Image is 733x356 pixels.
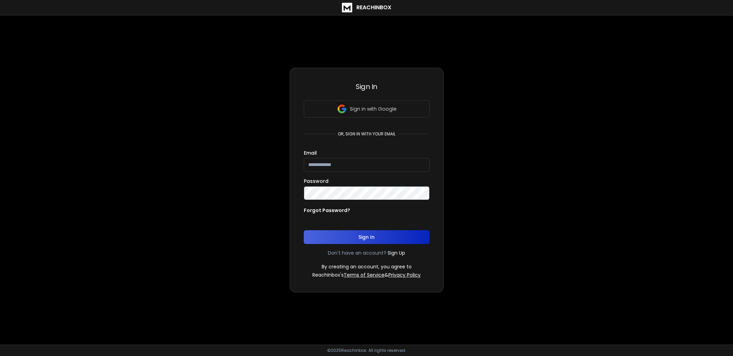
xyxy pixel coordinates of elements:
[304,230,430,244] button: Sign In
[388,271,421,278] a: Privacy Policy
[356,3,391,12] h1: ReachInbox
[342,3,352,12] img: logo
[304,82,430,91] h3: Sign In
[304,179,329,183] label: Password
[342,3,391,12] a: ReachInbox
[344,271,385,278] a: Terms of Service
[304,100,430,118] button: Sign in with Google
[388,249,405,256] a: Sign Up
[335,131,398,137] p: or, sign in with your email
[350,105,397,112] p: Sign in with Google
[312,271,421,278] p: ReachInbox's &
[327,348,406,353] p: © 2025 Reachinbox. All rights reserved.
[322,263,412,270] p: By creating an account, you agree to
[328,249,386,256] p: Don't have an account?
[304,151,317,155] label: Email
[304,207,350,214] p: Forgot Password?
